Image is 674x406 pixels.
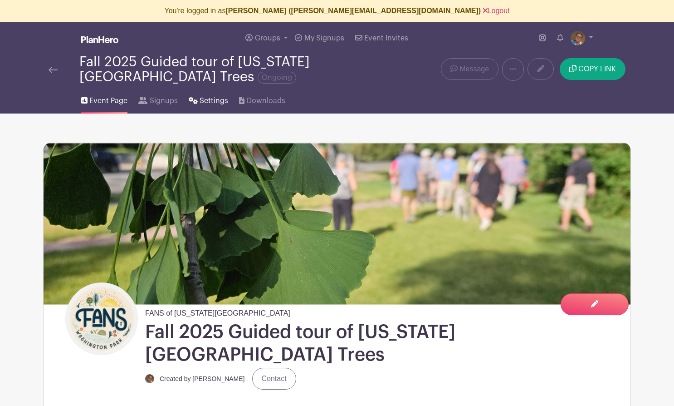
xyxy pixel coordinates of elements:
img: back-arrow-29a5d9b10d5bd6ae65dc969a981735edf675c4d7a1fe02e03b50dbd4ba3cdb55.svg [49,67,58,73]
a: Contact [252,368,296,390]
img: 20240607_174509.jpg [44,143,630,304]
a: Downloads [239,84,285,114]
img: FANS%20logo%202024.png [68,285,136,353]
span: My Signups [304,35,344,42]
span: Signups [150,95,178,106]
span: Event Invites [364,35,408,42]
h1: Fall 2025 Guided tour of [US_STATE][GEOGRAPHIC_DATA] Trees [145,321,627,366]
span: Ongoing [258,72,296,84]
a: Logout [483,7,510,15]
button: COPY LINK [560,58,625,80]
a: Event Invites [352,22,412,54]
span: Downloads [247,95,285,106]
span: Groups [255,35,280,42]
img: logo_white-6c42ec7e38ccf1d336a20a19083b03d10ae64f83f12c07503d8b9e83406b4c7d.svg [81,36,118,43]
span: Settings [200,95,228,106]
img: lee%20hopkins.JPG [571,31,585,45]
a: Settings [189,84,228,114]
a: Signups [138,84,177,114]
span: Event Page [89,95,127,106]
small: Created by [PERSON_NAME] [160,375,245,382]
span: FANS of [US_STATE][GEOGRAPHIC_DATA] [145,304,290,319]
a: My Signups [291,22,347,54]
span: COPY LINK [578,65,616,73]
a: Event Page [81,84,127,114]
a: Groups [242,22,291,54]
img: lee%20hopkins.JPG [145,374,154,383]
b: [PERSON_NAME] ([PERSON_NAME][EMAIL_ADDRESS][DOMAIN_NAME]) [225,7,481,15]
div: Fall 2025 Guided tour of [US_STATE][GEOGRAPHIC_DATA] Trees [79,54,373,84]
span: Message [459,64,489,74]
a: Message [441,58,498,80]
